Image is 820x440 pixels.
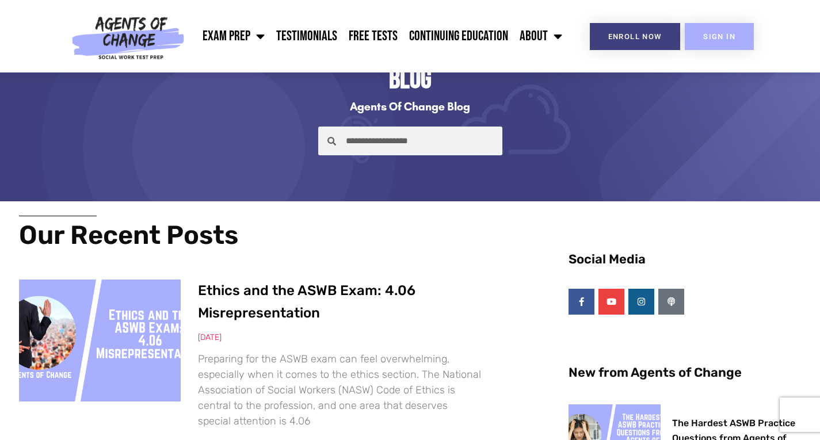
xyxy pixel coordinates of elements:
a: About [514,22,568,51]
a: Testimonials [270,22,343,51]
a: Continuing Education [403,22,514,51]
h3: Agents of Change Blog [74,101,747,112]
span: [DATE] [198,332,222,342]
a: Free Tests [343,22,403,51]
h2: Blog [74,62,747,98]
a: SIGN IN [685,23,754,50]
a: Exam Prep [197,22,270,51]
span: SIGN IN [703,33,735,40]
h4: New from Agents of Change [569,366,799,379]
span: Enroll Now [608,33,662,40]
a: Enroll Now [590,23,680,50]
h2: Our Recent Posts [19,222,482,248]
a: Ethics and the ASWB Exam: 4.06 Misrepresentation [198,282,415,320]
nav: Menu [190,22,568,51]
p: Preparing for the ASWB exam can feel overwhelming, especially when it comes to the ethics section... [198,351,482,429]
h4: Social Media [569,253,799,266]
